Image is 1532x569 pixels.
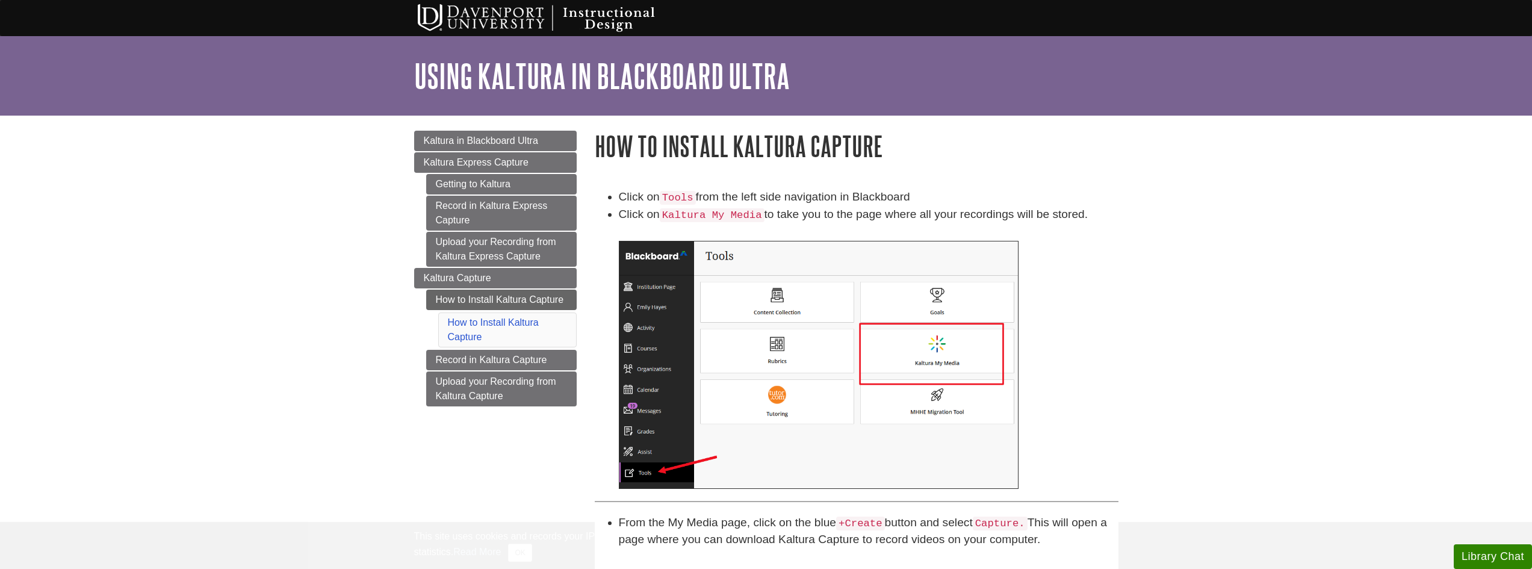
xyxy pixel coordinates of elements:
[424,157,529,167] span: Kaltura Express Capture
[1454,544,1532,569] button: Library Chat
[619,514,1118,549] li: From the My Media page, click on the blue button and select This will open a page where you can d...
[660,208,764,222] code: Kaltura My Media
[426,350,577,370] a: Record in Kaltura Capture
[619,206,1118,489] li: Click on to take you to the page where all your recordings will be stored.
[448,317,539,342] a: How to Install Kaltura Capture
[414,57,790,95] a: Using Kaltura in Blackboard Ultra
[619,241,1019,489] img: blackboard tools
[836,517,885,530] code: +Create
[426,290,577,310] a: How to Install Kaltura Capture
[424,273,491,283] span: Kaltura Capture
[414,152,577,173] a: Kaltura Express Capture
[414,131,577,406] div: Guide Page Menu
[408,3,697,33] img: Davenport University Instructional Design
[973,517,1028,530] code: Capture.
[424,135,538,146] span: Kaltura in Blackboard Ultra
[508,544,532,562] button: Close
[426,232,577,267] a: Upload your Recording from Kaltura Express Capture
[426,372,577,406] a: Upload your Recording from Kaltura Capture
[619,188,1118,206] li: Click on from the left side navigation in Blackboard
[414,131,577,151] a: Kaltura in Blackboard Ultra
[414,529,1118,562] div: This site uses cookies and records your IP address for usage statistics. Additionally, we use Goo...
[426,174,577,194] a: Getting to Kaltura
[426,196,577,231] a: Record in Kaltura Express Capture
[595,131,1118,161] h1: How to Install Kaltura Capture
[453,547,501,557] a: Read More
[660,191,696,205] code: Tools
[414,268,577,288] a: Kaltura Capture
